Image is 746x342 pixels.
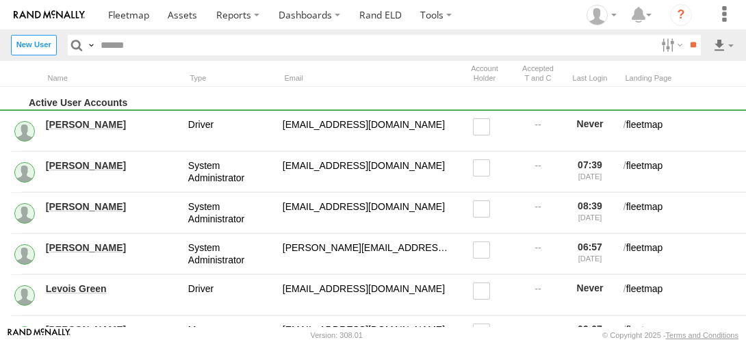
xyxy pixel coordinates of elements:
label: Read only [473,282,497,300]
a: [PERSON_NAME] [46,159,179,172]
label: Read only [473,200,497,218]
div: Driver [186,280,275,310]
div: Version: 308.01 [311,331,363,339]
div: Name [44,72,181,85]
label: Create New User [11,35,57,55]
div: System Administrator [186,157,275,187]
label: Search Query [86,35,97,55]
a: Visit our Website [8,328,70,342]
label: Export results as... [712,35,735,55]
div: johnnyo@lundsfish.com [281,239,452,269]
div: jverico@lundsfish.com [281,198,452,228]
div: 07:39 [DATE] [564,157,616,187]
a: [PERSON_NAME] [46,241,179,254]
div: Type [186,72,275,85]
a: [PERSON_NAME] [46,118,179,131]
div: Last Login [564,72,616,85]
label: Read only [473,324,497,341]
div: System Administrator [186,198,275,228]
div: Account Holder [457,62,512,85]
div: Driver [186,116,275,146]
label: Read only [473,118,497,135]
a: [PERSON_NAME] [46,324,179,336]
div: dgerhard@lundsfish.com [281,157,452,187]
label: Read only [473,241,497,259]
div: Has user accepted Terms and Conditions [517,62,558,85]
div: 08:39 [DATE] [564,198,616,228]
i: ? [670,4,692,26]
div: legoisgreen326@gmail.com [281,280,452,310]
div: © Copyright 2025 - [602,331,738,339]
a: Terms and Conditions [666,331,738,339]
label: Read only [473,159,497,176]
img: rand-logo.svg [14,10,85,20]
a: Levois Green [46,282,179,295]
div: CRomeo@lundsfish.com [281,116,452,146]
div: Email [281,72,452,85]
div: System Administrator [186,239,275,269]
label: Search Filter Options [656,35,685,55]
div: 06:57 [DATE] [564,239,616,269]
div: John Olaniyan [582,5,621,25]
a: [PERSON_NAME] [46,200,179,213]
